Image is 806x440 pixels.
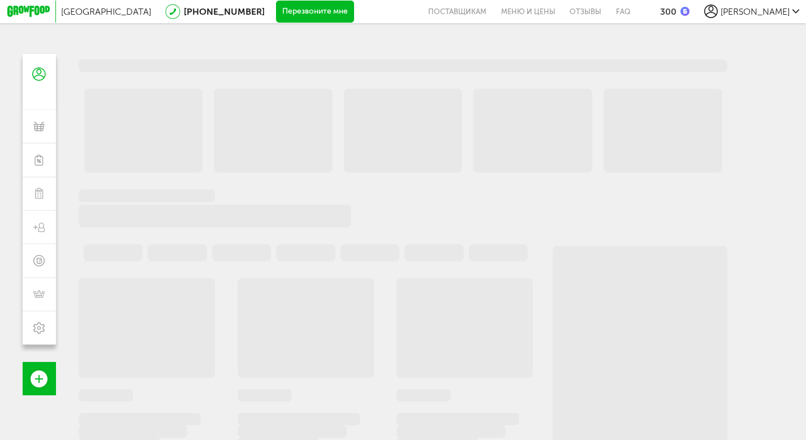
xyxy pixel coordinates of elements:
button: Перезвоните мне [276,1,355,23]
img: bonus_b.cdccf46.png [680,7,689,16]
span: [PERSON_NAME] [721,6,790,17]
div: 300 [660,6,676,17]
span: [GEOGRAPHIC_DATA] [61,6,151,17]
a: [PHONE_NUMBER] [184,6,265,17]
